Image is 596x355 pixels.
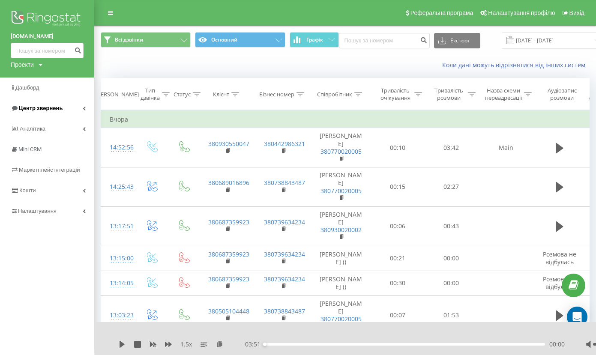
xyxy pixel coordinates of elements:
td: 00:10 [371,128,425,167]
span: Вихід [569,9,584,16]
span: Mini CRM [18,146,42,152]
td: [PERSON_NAME] () [311,271,371,295]
div: Accessibility label [263,343,267,346]
span: Кошти [19,187,36,194]
div: Проекти [11,60,34,69]
div: Назва схеми переадресації [485,87,522,101]
div: 13:15:00 [110,250,127,267]
a: 380739634234 [264,218,305,226]
td: 00:07 [371,296,425,335]
span: Розмова не відбулась [543,250,576,266]
a: Коли дані можуть відрізнятися вiд інших систем [442,61,590,69]
button: Експорт [434,33,480,48]
span: Центр звернень [19,105,63,111]
span: Реферальна програма [410,9,473,16]
div: 14:52:56 [110,139,127,156]
div: Тривалість розмови [432,87,466,101]
div: Тривалість очікування [378,87,412,101]
div: Аудіозапис розмови [541,87,583,101]
button: Основний [195,32,285,48]
span: 00:00 [549,340,565,349]
div: 13:14:05 [110,275,127,292]
td: 00:06 [371,206,425,246]
a: 380442986321 [264,140,305,148]
a: 380770020005 [320,315,362,323]
a: 380687359923 [208,250,249,258]
span: Дашборд [15,84,39,91]
a: 380739634234 [264,275,305,283]
td: 01:53 [425,296,478,335]
td: 02:27 [425,167,478,207]
td: Main [478,128,534,167]
a: [DOMAIN_NAME] [11,32,84,41]
a: 380739634234 [264,250,305,258]
span: Налаштування [18,208,57,214]
div: Open Intercom Messenger [567,307,587,327]
span: 1.5 x [180,340,192,349]
a: 380738843487 [264,307,305,315]
span: Графік [306,37,323,43]
span: - 03:51 [243,340,265,349]
td: 00:30 [371,271,425,295]
a: 380687359923 [208,218,249,226]
td: [PERSON_NAME] () [311,246,371,271]
input: Пошук за номером [11,43,84,58]
span: Аналiтика [20,125,45,132]
span: Налаштування профілю [488,9,555,16]
div: Статус [174,91,191,98]
td: 00:43 [425,206,478,246]
a: 380930550047 [208,140,249,148]
div: Тип дзвінка [141,87,160,101]
div: Клієнт [213,91,229,98]
td: 00:00 [425,271,478,295]
div: 14:25:43 [110,179,127,195]
td: [PERSON_NAME] [311,167,371,207]
td: 00:00 [425,246,478,271]
td: 03:42 [425,128,478,167]
a: 380930020002 [320,226,362,234]
input: Пошук за номером [339,33,430,48]
td: 00:15 [371,167,425,207]
td: [PERSON_NAME] [311,206,371,246]
div: 13:03:23 [110,307,127,324]
td: [PERSON_NAME] [311,128,371,167]
a: 380505104448 [208,307,249,315]
div: Співробітник [317,91,352,98]
img: Ringostat logo [11,9,84,30]
a: 380689016896 [208,179,249,187]
a: 380770020005 [320,187,362,195]
a: 380687359923 [208,275,249,283]
span: Маркетплейс інтеграцій [19,167,80,173]
button: Графік [290,32,339,48]
a: 380738843487 [264,179,305,187]
span: Всі дзвінки [115,36,143,43]
td: 00:21 [371,246,425,271]
div: [PERSON_NAME] [96,91,139,98]
div: 13:17:51 [110,218,127,235]
span: Розмова не відбулась [543,275,576,291]
a: 380770020005 [320,147,362,155]
button: Всі дзвінки [101,32,191,48]
td: [PERSON_NAME] [311,296,371,335]
div: Бізнес номер [259,91,294,98]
